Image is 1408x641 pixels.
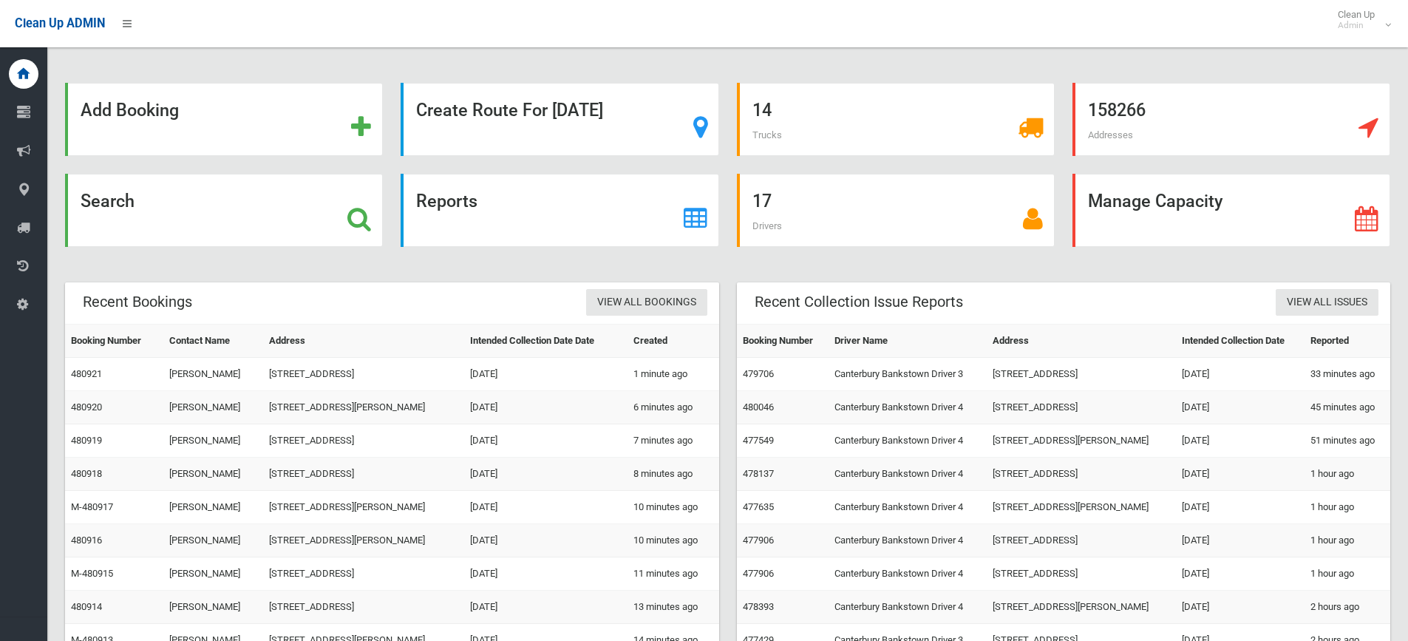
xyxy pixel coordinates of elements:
strong: Manage Capacity [1088,191,1222,211]
a: 477906 [743,568,774,579]
td: [STREET_ADDRESS][PERSON_NAME] [263,491,464,524]
td: [DATE] [1176,458,1305,491]
th: Address [987,325,1175,358]
td: [STREET_ADDRESS][PERSON_NAME] [987,424,1175,458]
td: [STREET_ADDRESS] [987,391,1175,424]
td: 2 hours ago [1305,591,1390,624]
td: [DATE] [464,491,628,524]
td: [STREET_ADDRESS][PERSON_NAME] [987,591,1175,624]
strong: Search [81,191,135,211]
td: [DATE] [464,424,628,458]
a: 17 Drivers [737,174,1055,247]
a: Manage Capacity [1072,174,1390,247]
td: 13 minutes ago [628,591,719,624]
td: [STREET_ADDRESS] [987,458,1175,491]
td: Canterbury Bankstown Driver 4 [829,424,987,458]
td: [DATE] [464,524,628,557]
td: Canterbury Bankstown Driver 4 [829,491,987,524]
td: [PERSON_NAME] [163,391,262,424]
td: 45 minutes ago [1305,391,1390,424]
a: 158266 Addresses [1072,83,1390,156]
td: Canterbury Bankstown Driver 4 [829,591,987,624]
td: [PERSON_NAME] [163,524,262,557]
td: 1 hour ago [1305,491,1390,524]
td: 1 minute ago [628,358,719,391]
td: 1 hour ago [1305,524,1390,557]
td: [DATE] [1176,424,1305,458]
td: [STREET_ADDRESS] [987,524,1175,557]
span: Addresses [1088,129,1133,140]
td: 33 minutes ago [1305,358,1390,391]
strong: 17 [752,191,772,211]
a: 478393 [743,601,774,612]
td: 11 minutes ago [628,557,719,591]
a: Add Booking [65,83,383,156]
td: [PERSON_NAME] [163,424,262,458]
th: Driver Name [829,325,987,358]
a: 479706 [743,368,774,379]
td: Canterbury Bankstown Driver 4 [829,557,987,591]
a: 477906 [743,535,774,546]
td: [DATE] [1176,557,1305,591]
header: Recent Collection Issue Reports [737,288,981,316]
span: Clean Up ADMIN [15,16,105,30]
td: [STREET_ADDRESS] [263,458,464,491]
a: 480046 [743,401,774,413]
td: [DATE] [1176,358,1305,391]
td: [STREET_ADDRESS] [263,557,464,591]
th: Booking Number [737,325,829,358]
span: Clean Up [1330,9,1390,31]
a: 480920 [71,401,102,413]
td: 1 hour ago [1305,557,1390,591]
small: Admin [1338,20,1375,31]
a: M-480917 [71,501,113,512]
a: 480916 [71,535,102,546]
td: [PERSON_NAME] [163,458,262,491]
a: 477549 [743,435,774,446]
td: 7 minutes ago [628,424,719,458]
header: Recent Bookings [65,288,210,316]
th: Reported [1305,325,1390,358]
td: [DATE] [464,458,628,491]
td: [STREET_ADDRESS] [263,424,464,458]
a: 480921 [71,368,102,379]
td: 8 minutes ago [628,458,719,491]
a: M-480915 [71,568,113,579]
a: 480918 [71,468,102,479]
a: 480919 [71,435,102,446]
td: 51 minutes ago [1305,424,1390,458]
th: Booking Number [65,325,163,358]
td: [DATE] [1176,491,1305,524]
strong: Add Booking [81,100,179,121]
td: [DATE] [464,358,628,391]
th: Contact Name [163,325,262,358]
a: 480914 [71,601,102,612]
span: Trucks [752,129,782,140]
td: [PERSON_NAME] [163,491,262,524]
th: Address [263,325,464,358]
td: [STREET_ADDRESS][PERSON_NAME] [263,524,464,557]
td: [STREET_ADDRESS] [987,358,1175,391]
td: [STREET_ADDRESS] [263,591,464,624]
td: [PERSON_NAME] [163,591,262,624]
td: [STREET_ADDRESS] [987,557,1175,591]
td: 10 minutes ago [628,491,719,524]
td: 6 minutes ago [628,391,719,424]
span: Drivers [752,220,782,231]
td: [DATE] [1176,524,1305,557]
td: [DATE] [464,591,628,624]
td: Canterbury Bankstown Driver 4 [829,391,987,424]
td: [DATE] [1176,591,1305,624]
td: [STREET_ADDRESS][PERSON_NAME] [263,391,464,424]
a: Reports [401,174,718,247]
a: 14 Trucks [737,83,1055,156]
a: Create Route For [DATE] [401,83,718,156]
a: View All Issues [1276,289,1378,316]
th: Intended Collection Date Date [464,325,628,358]
a: 477635 [743,501,774,512]
strong: 14 [752,100,772,121]
td: 1 hour ago [1305,458,1390,491]
td: [STREET_ADDRESS] [263,358,464,391]
td: Canterbury Bankstown Driver 3 [829,358,987,391]
td: Canterbury Bankstown Driver 4 [829,524,987,557]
